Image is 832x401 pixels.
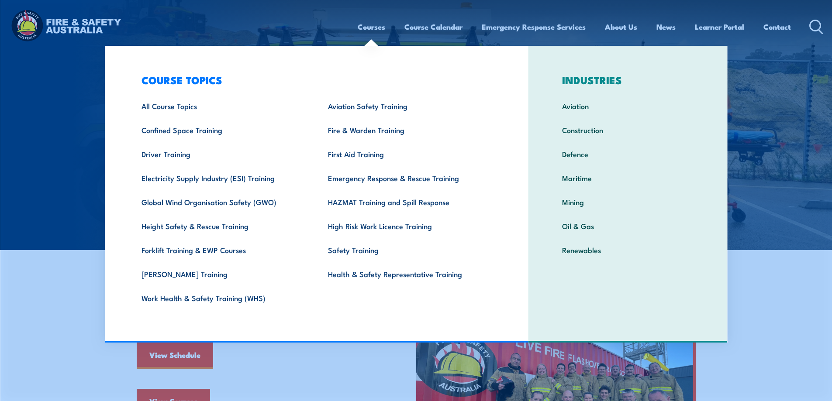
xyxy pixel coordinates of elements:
[549,94,707,118] a: Aviation
[128,142,314,166] a: Driver Training
[605,15,637,38] a: About Us
[314,238,501,262] a: Safety Training
[314,94,501,118] a: Aviation Safety Training
[314,118,501,142] a: Fire & Warden Training
[137,343,213,369] a: View Schedule
[314,190,501,214] a: HAZMAT Training and Spill Response
[549,142,707,166] a: Defence
[128,238,314,262] a: Forklift Training & EWP Courses
[482,15,586,38] a: Emergency Response Services
[128,166,314,190] a: Electricity Supply Industry (ESI) Training
[549,190,707,214] a: Mining
[128,94,314,118] a: All Course Topics
[128,118,314,142] a: Confined Space Training
[404,15,463,38] a: Course Calendar
[128,74,501,86] h3: COURSE TOPICS
[314,262,501,286] a: Health & Safety Representative Training
[549,166,707,190] a: Maritime
[314,214,501,238] a: High Risk Work Licence Training
[128,214,314,238] a: Height Safety & Rescue Training
[128,190,314,214] a: Global Wind Organisation Safety (GWO)
[128,286,314,310] a: Work Health & Safety Training (WHS)
[314,142,501,166] a: First Aid Training
[549,74,707,86] h3: INDUSTRIES
[549,214,707,238] a: Oil & Gas
[695,15,744,38] a: Learner Portal
[128,262,314,286] a: [PERSON_NAME] Training
[763,15,791,38] a: Contact
[656,15,676,38] a: News
[358,15,385,38] a: Courses
[549,118,707,142] a: Construction
[549,238,707,262] a: Renewables
[314,166,501,190] a: Emergency Response & Rescue Training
